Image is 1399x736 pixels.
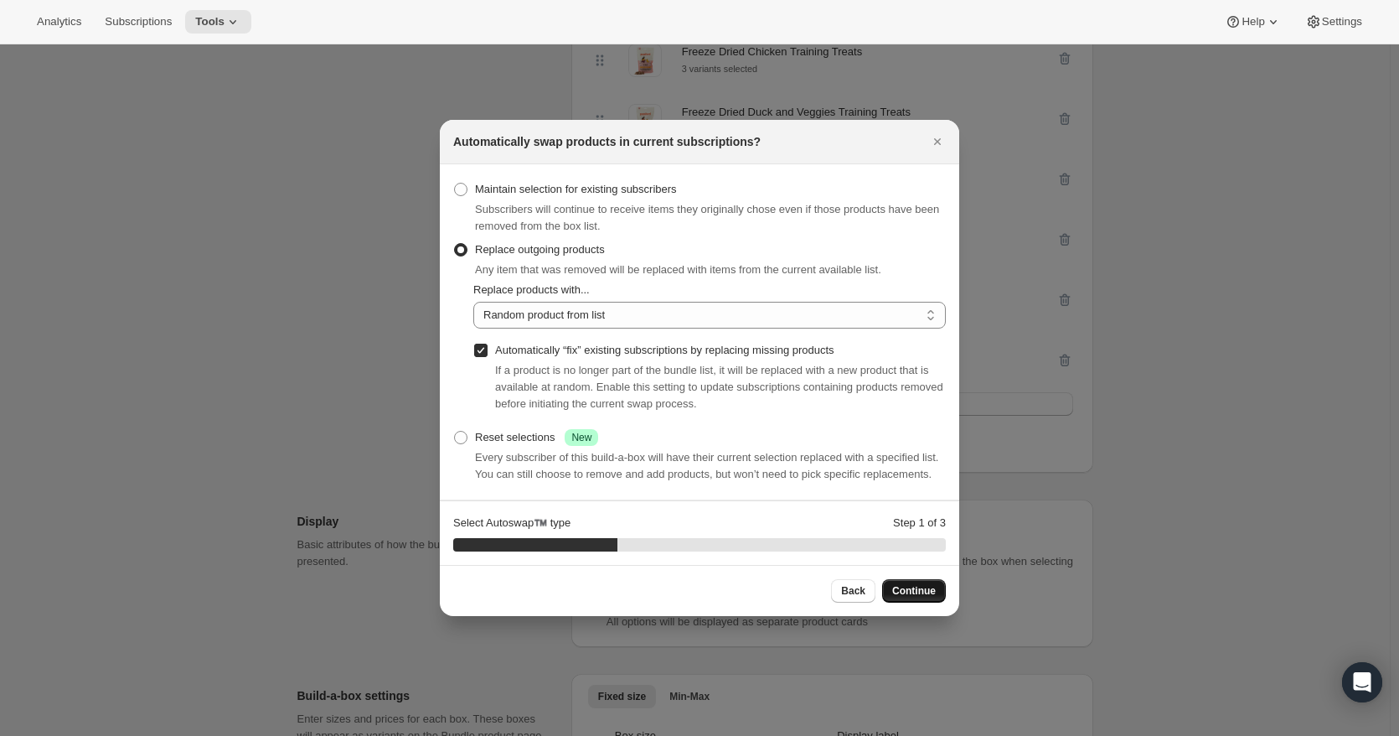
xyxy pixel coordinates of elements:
span: Every subscriber of this build-a-box will have their current selection replaced with a specified ... [475,451,938,480]
div: Reset selections [475,429,598,446]
p: Step 1 of 3 [893,515,946,531]
span: Analytics [37,15,81,29]
span: Help [1242,15,1264,29]
button: Subscriptions [95,10,182,34]
p: Select Autoswap™️ type [453,515,570,531]
h2: Automatically swap products in current subscriptions? [453,133,761,150]
span: Back [841,584,865,598]
span: Tools [195,15,225,29]
div: Open Intercom Messenger [1342,662,1382,702]
span: Replace outgoing products [475,243,605,256]
button: Analytics [27,10,91,34]
button: Close [926,130,949,153]
button: Help [1215,10,1291,34]
button: Settings [1295,10,1372,34]
span: Maintain selection for existing subscribers [475,183,677,195]
span: Settings [1322,15,1362,29]
span: Subscribers will continue to receive items they originally chose even if those products have been... [475,203,939,232]
span: Subscriptions [105,15,172,29]
span: Continue [892,584,936,598]
button: Back [831,579,875,603]
span: New [571,431,591,444]
span: Any item that was removed will be replaced with items from the current available list. [475,263,881,276]
span: If a product is no longer part of the bundle list, it will be replaced with a new product that is... [495,364,943,410]
button: Continue [882,579,946,603]
button: Tools [185,10,251,34]
span: Replace products with... [473,283,590,296]
span: Automatically “fix” existing subscriptions by replacing missing products [495,344,834,356]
